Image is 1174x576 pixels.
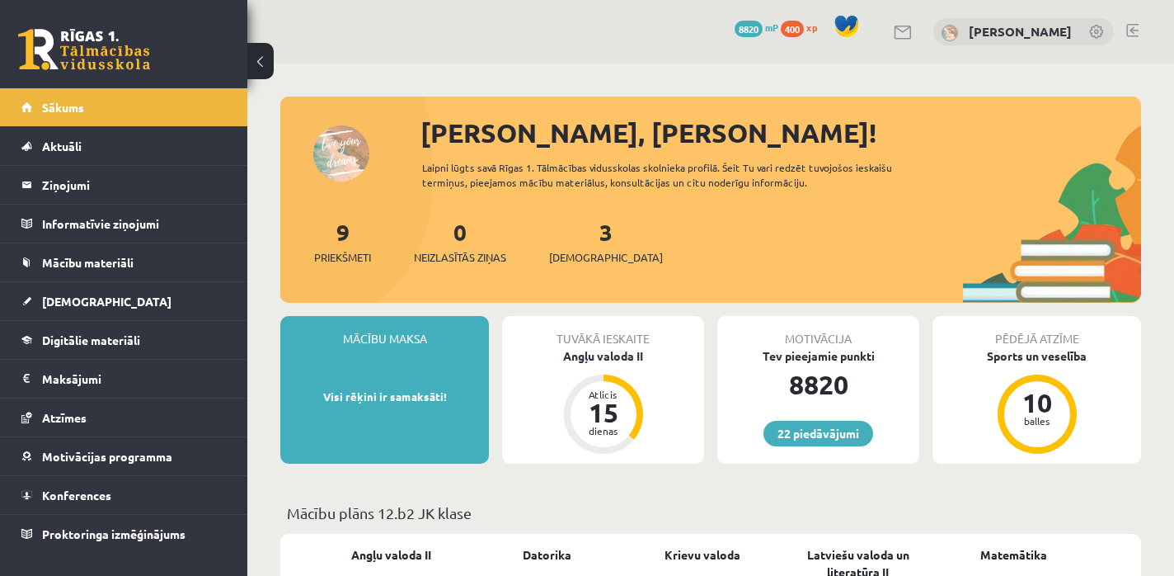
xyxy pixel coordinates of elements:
span: Motivācijas programma [42,449,172,464]
span: [DEMOGRAPHIC_DATA] [42,294,171,309]
a: Matemātika [980,546,1047,564]
div: balles [1012,416,1062,426]
span: Sākums [42,100,84,115]
a: Mācību materiāli [21,243,227,281]
span: Mācību materiāli [42,255,134,270]
div: 10 [1012,390,1062,416]
a: Aktuāli [21,127,227,165]
a: Maksājumi [21,360,227,398]
a: Atzīmes [21,399,227,437]
a: 3[DEMOGRAPHIC_DATA] [549,217,663,266]
span: Digitālie materiāli [42,333,140,347]
span: 8820 [735,21,763,37]
span: mP [765,21,778,34]
div: 15 [579,399,628,426]
span: Aktuāli [42,139,82,153]
div: Angļu valoda II [502,347,704,365]
div: Mācību maksa [280,316,489,347]
a: Sākums [21,88,227,126]
a: Krievu valoda [664,546,740,564]
div: Tev pieejamie punkti [717,347,919,365]
div: dienas [579,426,628,436]
a: Datorika [523,546,571,564]
a: Angļu valoda II [351,546,431,564]
div: Motivācija [717,316,919,347]
a: Sports un veselība 10 balles [932,347,1141,456]
div: Tuvākā ieskaite [502,316,704,347]
a: 9Priekšmeti [314,217,371,266]
span: Neizlasītās ziņas [414,249,506,266]
div: Atlicis [579,390,628,399]
legend: Maksājumi [42,360,227,398]
a: [DEMOGRAPHIC_DATA] [21,282,227,320]
a: [PERSON_NAME] [969,23,1072,40]
div: Sports un veselība [932,347,1141,365]
a: Konferences [21,476,227,514]
legend: Informatīvie ziņojumi [42,205,227,243]
div: Laipni lūgts savā Rīgas 1. Tālmācības vidusskolas skolnieka profilā. Šeit Tu vari redzēt tuvojošo... [422,160,938,190]
span: Atzīmes [42,410,87,425]
span: [DEMOGRAPHIC_DATA] [549,249,663,266]
legend: Ziņojumi [42,166,227,204]
a: 22 piedāvājumi [763,421,873,446]
span: 400 [781,21,804,37]
a: 8820 mP [735,21,778,34]
div: 8820 [717,365,919,404]
a: Ziņojumi [21,166,227,204]
a: 400 xp [781,21,825,34]
img: Marta Laura Neļķe [942,25,958,41]
a: Informatīvie ziņojumi [21,205,227,243]
p: Visi rēķini ir samaksāti! [289,389,481,405]
div: [PERSON_NAME], [PERSON_NAME]! [420,113,1141,153]
p: Mācību plāns 12.b2 JK klase [287,502,1134,524]
span: Konferences [42,488,111,503]
a: 0Neizlasītās ziņas [414,217,506,266]
span: Priekšmeti [314,249,371,266]
a: Rīgas 1. Tālmācības vidusskola [18,29,150,70]
span: xp [806,21,817,34]
span: Proktoringa izmēģinājums [42,526,185,541]
a: Digitālie materiāli [21,321,227,359]
a: Motivācijas programma [21,437,227,475]
a: Angļu valoda II Atlicis 15 dienas [502,347,704,456]
a: Proktoringa izmēģinājums [21,515,227,553]
div: Pēdējā atzīme [932,316,1141,347]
